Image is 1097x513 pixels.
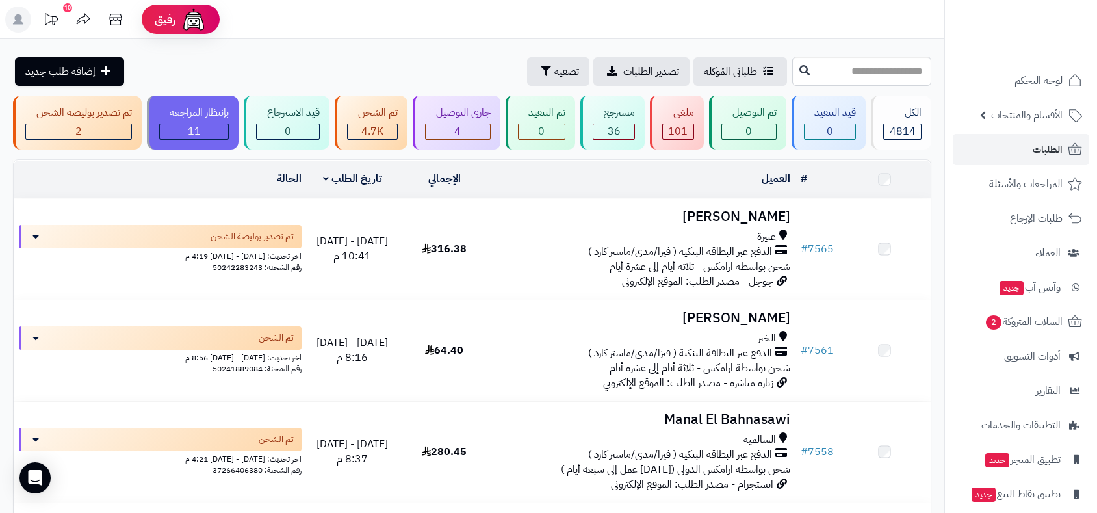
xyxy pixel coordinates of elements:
div: 36 [593,124,634,139]
a: وآتس آبجديد [953,272,1089,303]
div: 2 [26,124,131,139]
a: #7561 [801,343,834,358]
div: 4 [426,124,490,139]
div: 11 [160,124,229,139]
span: 316.38 [422,241,467,257]
div: تم تصدير بوليصة الشحن [25,105,132,120]
a: تحديثات المنصة [34,7,67,36]
div: 0 [257,124,319,139]
span: جديد [1000,281,1024,295]
span: شحن بواسطة ارامكس الدولي ([DATE] عمل إلى سبعة أيام ) [561,462,790,477]
a: تصدير الطلبات [593,57,690,86]
a: التطبيقات والخدمات [953,410,1089,441]
span: المراجعات والأسئلة [989,175,1063,193]
a: قيد الاسترجاع 0 [241,96,332,150]
img: logo-2.png [1009,36,1085,64]
span: الدفع عبر البطاقة البنكية ( فيزا/مدى/ماستر كارد ) [588,346,772,361]
span: 0 [538,124,545,139]
span: طلباتي المُوكلة [704,64,757,79]
a: مسترجع 36 [578,96,647,150]
span: الدفع عبر البطاقة البنكية ( فيزا/مدى/ماستر كارد ) [588,447,772,462]
a: الإجمالي [428,171,461,187]
h3: Manal El Bahnasawi [495,412,790,427]
a: الطلبات [953,134,1089,165]
div: الكل [883,105,922,120]
div: تم الشحن [347,105,398,120]
div: 101 [663,124,693,139]
div: 4659 [348,124,397,139]
span: تم الشحن [259,433,294,446]
span: [DATE] - [DATE] 8:16 م [316,335,388,365]
span: [DATE] - [DATE] 8:37 م [316,436,388,467]
span: 2 [986,315,1001,330]
span: جديد [972,488,996,502]
a: #7565 [801,241,834,257]
a: تطبيق نقاط البيعجديد [953,479,1089,510]
span: تم الشحن [259,332,294,345]
span: شحن بواسطة ارامكس - ثلاثة أيام إلى عشرة أيام [610,259,790,274]
div: جاري التوصيل [425,105,491,120]
span: [DATE] - [DATE] 10:41 م [316,233,388,264]
div: قيد الاسترجاع [256,105,320,120]
span: 4814 [890,124,916,139]
div: ملغي [662,105,694,120]
span: رقم الشحنة: 50242283243 [213,261,302,273]
span: تطبيق نقاط البيع [970,485,1061,503]
span: التقارير [1036,382,1061,400]
a: لوحة التحكم [953,65,1089,96]
h3: [PERSON_NAME] [495,311,790,326]
span: السلات المتروكة [985,313,1063,331]
span: # [801,444,808,460]
button: تصفية [527,57,589,86]
div: قيد التنفيذ [804,105,857,120]
span: أدوات التسويق [1004,347,1061,365]
a: طلبات الإرجاع [953,203,1089,234]
span: رقم الشحنة: 37266406380 [213,464,302,476]
span: 0 [827,124,833,139]
div: بإنتظار المراجعة [159,105,229,120]
span: العملاء [1035,244,1061,262]
span: 11 [188,124,201,139]
div: تم التوصيل [721,105,777,120]
div: تم التنفيذ [518,105,566,120]
span: رفيق [155,12,175,27]
a: جاري التوصيل 4 [410,96,503,150]
span: إضافة طلب جديد [25,64,96,79]
span: عنيزة [757,230,776,244]
span: 2 [75,124,82,139]
a: العملاء [953,237,1089,269]
div: اخر تحديث: [DATE] - [DATE] 8:56 م [19,350,302,363]
a: ملغي 101 [647,96,706,150]
a: المراجعات والأسئلة [953,168,1089,200]
span: 0 [285,124,291,139]
a: الكل4814 [868,96,934,150]
a: التقارير [953,375,1089,406]
span: 36 [608,124,621,139]
a: العميل [762,171,790,187]
a: أدوات التسويق [953,341,1089,372]
a: تاريخ الطلب [323,171,382,187]
a: تم التنفيذ 0 [503,96,578,150]
div: اخر تحديث: [DATE] - [DATE] 4:21 م [19,451,302,465]
span: الطلبات [1033,140,1063,159]
span: # [801,343,808,358]
a: # [801,171,807,187]
span: رقم الشحنة: 50241889084 [213,363,302,375]
a: إضافة طلب جديد [15,57,124,86]
span: 64.40 [425,343,463,358]
span: 4 [454,124,461,139]
span: تم تصدير بوليصة الشحن [211,230,294,243]
span: وآتس آب [998,278,1061,296]
span: الدفع عبر البطاقة البنكية ( فيزا/مدى/ماستر كارد ) [588,244,772,259]
span: 101 [668,124,688,139]
span: الأقسام والمنتجات [991,106,1063,124]
a: طلباتي المُوكلة [693,57,787,86]
a: تم التوصيل 0 [706,96,789,150]
span: # [801,241,808,257]
span: جديد [985,453,1009,467]
h3: [PERSON_NAME] [495,209,790,224]
span: تصدير الطلبات [623,64,679,79]
span: تصفية [554,64,579,79]
span: شحن بواسطة ارامكس - ثلاثة أيام إلى عشرة أيام [610,360,790,376]
a: #7558 [801,444,834,460]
